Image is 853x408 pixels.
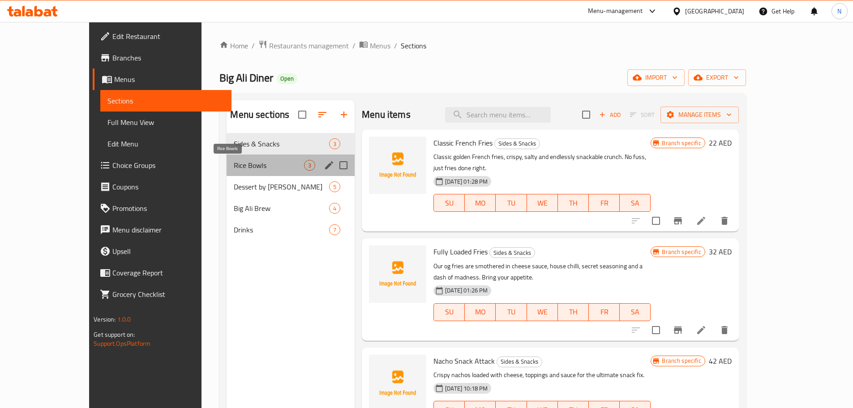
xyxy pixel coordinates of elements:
[333,104,355,125] button: Add section
[433,136,493,150] span: Classic French Fries
[714,210,735,232] button: delete
[100,90,231,112] a: Sections
[330,140,340,148] span: 3
[494,138,540,149] div: Sides & Snacks
[433,245,488,258] span: Fully Loaded Fries
[293,105,312,124] span: Select all sections
[227,129,355,244] nav: Menu sections
[588,6,643,17] div: Menu-management
[112,31,224,42] span: Edit Restaurant
[596,108,624,122] span: Add item
[107,117,224,128] span: Full Menu View
[647,211,665,230] span: Select to update
[527,194,558,212] button: WE
[370,40,390,51] span: Menus
[93,219,231,241] a: Menu disclaimer
[107,95,224,106] span: Sections
[442,177,491,186] span: [DATE] 01:28 PM
[94,329,135,340] span: Get support on:
[93,283,231,305] a: Grocery Checklist
[433,194,465,212] button: SU
[234,203,329,214] span: Big Ali Brew
[685,6,744,16] div: [GEOGRAPHIC_DATA]
[490,248,535,258] span: Sides & Snacks
[562,197,585,210] span: TH
[634,72,677,83] span: import
[592,197,616,210] span: FR
[709,245,732,258] h6: 32 AED
[277,75,297,82] span: Open
[234,224,329,235] span: Drinks
[592,305,616,318] span: FR
[329,203,340,214] div: items
[837,6,841,16] span: N
[330,226,340,234] span: 7
[107,138,224,149] span: Edit Menu
[304,160,315,171] div: items
[330,204,340,213] span: 4
[329,224,340,235] div: items
[329,181,340,192] div: items
[433,303,465,321] button: SU
[695,72,739,83] span: export
[696,325,707,335] a: Edit menu item
[93,69,231,90] a: Menus
[234,181,329,192] span: Dessert by [PERSON_NAME]
[258,40,349,52] a: Restaurants management
[562,305,585,318] span: TH
[667,210,689,232] button: Branch-specific-item
[437,197,461,210] span: SU
[465,303,496,321] button: MO
[269,40,349,51] span: Restaurants management
[93,262,231,283] a: Coverage Report
[227,176,355,198] div: Dessert by [PERSON_NAME]5
[100,112,231,133] a: Full Menu View
[624,108,660,122] span: Select section first
[527,303,558,321] button: WE
[401,40,426,51] span: Sections
[596,108,624,122] button: Add
[227,219,355,241] div: Drinks7
[277,73,297,84] div: Open
[112,203,224,214] span: Promotions
[709,355,732,367] h6: 42 AED
[531,197,554,210] span: WE
[709,137,732,149] h6: 22 AED
[589,194,620,212] button: FR
[714,319,735,341] button: delete
[93,198,231,219] a: Promotions
[312,104,333,125] span: Sort sections
[112,267,224,278] span: Coverage Report
[227,155,355,176] div: Rice Bowls3edit
[227,133,355,155] div: Sides & Snacks3
[369,245,426,303] img: Fully Loaded Fries
[433,151,651,174] p: Classic golden French fries, crispy, salty and endlessly snackable crunch. No fuss, just fries do...
[620,194,651,212] button: SA
[362,108,411,121] h2: Menu items
[623,197,647,210] span: SA
[93,47,231,69] a: Branches
[93,155,231,176] a: Choice Groups
[329,138,340,149] div: items
[499,305,523,318] span: TU
[437,305,461,318] span: SU
[589,303,620,321] button: FR
[369,137,426,194] img: Classic French Fries
[623,305,647,318] span: SA
[658,139,704,147] span: Branch specific
[577,105,596,124] span: Select section
[660,107,739,123] button: Manage items
[234,138,329,149] span: Sides & Snacks
[696,215,707,226] a: Edit menu item
[468,197,492,210] span: MO
[496,303,527,321] button: TU
[497,356,542,367] div: Sides & Snacks
[499,197,523,210] span: TU
[465,194,496,212] button: MO
[219,68,273,88] span: Big Ali Diner
[304,161,315,170] span: 3
[468,305,492,318] span: MO
[112,52,224,63] span: Branches
[114,74,224,85] span: Menus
